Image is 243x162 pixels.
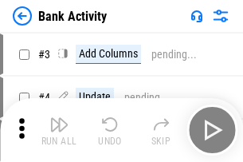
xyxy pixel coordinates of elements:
span: # 4 [38,91,50,104]
div: Add Columns [76,45,141,64]
span: # 3 [38,48,50,61]
div: pending... [151,49,197,61]
img: Settings menu [211,6,230,26]
img: Back [13,6,32,26]
div: Update [76,88,114,107]
img: Support [190,10,203,22]
div: pending... [124,92,170,104]
div: Bank Activity [38,9,107,24]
